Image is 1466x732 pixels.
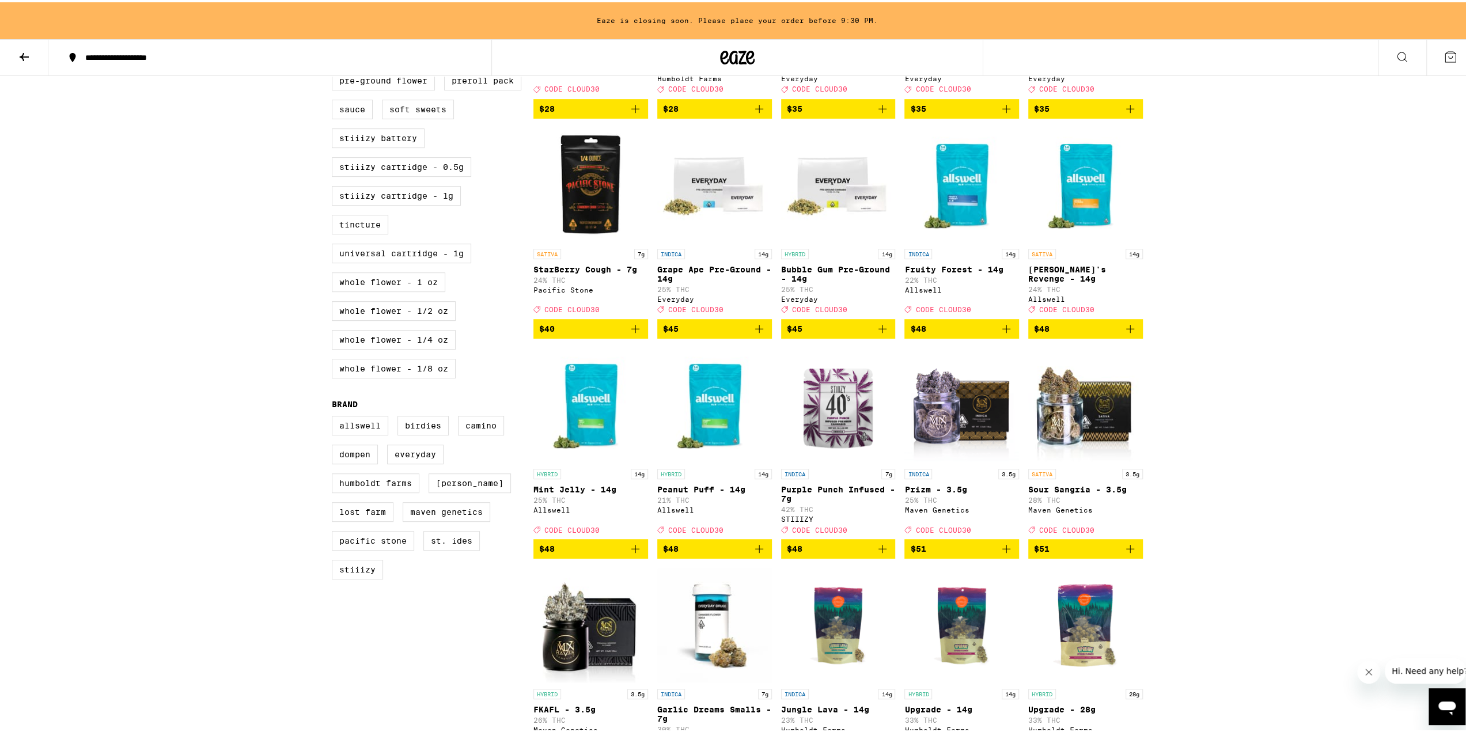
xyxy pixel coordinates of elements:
[904,97,1019,116] button: Add to bag
[755,466,772,477] p: 14g
[787,542,802,551] span: $48
[539,102,555,111] span: $28
[533,537,648,556] button: Add to bag
[332,397,358,407] legend: Brand
[1039,524,1094,531] span: CODE CLOUD30
[657,246,685,257] p: INDICA
[397,414,449,433] label: Birdies
[878,687,895,697] p: 14g
[634,246,648,257] p: 7g
[904,703,1019,712] p: Upgrade - 14g
[332,184,461,203] label: STIIIZY Cartridge - 1g
[539,322,555,331] span: $40
[332,126,425,146] label: STIIIZY Battery
[458,414,504,433] label: Camino
[1028,293,1143,301] div: Allswell
[533,466,561,477] p: HYBRID
[781,246,809,257] p: HYBRID
[904,566,1019,681] img: Humboldt Farms - Upgrade - 14g
[758,687,772,697] p: 7g
[7,8,83,17] span: Hi. Need any help?
[904,126,1019,317] a: Open page for Fruity Forest - 14g from Allswell
[910,322,926,331] span: $48
[792,304,847,311] span: CODE CLOUD30
[1028,97,1143,116] button: Add to bag
[332,557,383,577] label: STIIIZY
[878,246,895,257] p: 14g
[429,471,511,491] label: [PERSON_NAME]
[910,542,926,551] span: $51
[533,317,648,336] button: Add to bag
[332,328,456,347] label: Whole Flower - 1/4 oz
[533,263,648,272] p: StarBerry Cough - 7g
[915,84,971,91] span: CODE CLOUD30
[904,126,1019,241] img: Allswell - Fruity Forest - 14g
[533,274,648,282] p: 24% THC
[904,246,932,257] p: INDICA
[657,703,772,721] p: Garlic Dreams Smalls - 7g
[781,503,896,511] p: 42% THC
[387,442,444,462] label: Everyday
[904,263,1019,272] p: Fruity Forest - 14g
[1028,246,1056,257] p: SATIVA
[781,126,896,241] img: Everyday - Bubble Gum Pre-Ground - 14g
[915,524,971,531] span: CODE CLOUD30
[1028,466,1056,477] p: SATIVA
[1039,84,1094,91] span: CODE CLOUD30
[1028,317,1143,336] button: Add to bag
[792,524,847,531] span: CODE CLOUD30
[1028,346,1143,461] img: Maven Genetics - Sour Sangria - 3.5g
[904,346,1019,461] img: Maven Genetics - Prizm - 3.5g
[533,687,561,697] p: HYBRID
[904,73,1019,80] div: Everyday
[781,126,896,317] a: Open page for Bubble Gum Pre-Ground - 14g from Everyday
[904,466,932,477] p: INDICA
[668,304,723,311] span: CODE CLOUD30
[1034,542,1050,551] span: $51
[904,724,1019,731] div: Humboldt Farms
[1028,126,1143,317] a: Open page for Jack's Revenge - 14g from Allswell
[332,356,456,376] label: Whole Flower - 1/8 oz
[781,687,809,697] p: INDICA
[332,69,435,88] label: Pre-ground Flower
[998,466,1019,477] p: 3.5g
[668,524,723,531] span: CODE CLOUD30
[544,304,600,311] span: CODE CLOUD30
[1002,687,1019,697] p: 14g
[781,283,896,291] p: 25% THC
[881,466,895,477] p: 7g
[332,414,388,433] label: Allswell
[657,566,772,681] img: Everyday - Garlic Dreams Smalls - 7g
[657,283,772,291] p: 25% THC
[1028,566,1143,681] img: Humboldt Farms - Upgrade - 28g
[668,84,723,91] span: CODE CLOUD30
[332,471,419,491] label: Humboldt Farms
[755,246,772,257] p: 14g
[1034,102,1050,111] span: $35
[332,270,445,290] label: Whole Flower - 1 oz
[657,126,772,317] a: Open page for Grape Ape Pre-Ground - 14g from Everyday
[533,246,561,257] p: SATIVA
[781,346,896,537] a: Open page for Purple Punch Infused - 7g from STIIIZY
[657,73,772,80] div: Humboldt Farms
[1385,656,1465,681] iframe: Message from company
[1028,126,1143,241] img: Allswell - Jack's Revenge - 14g
[533,97,648,116] button: Add to bag
[332,529,414,548] label: Pacific Stone
[1357,658,1380,681] iframe: Close message
[657,293,772,301] div: Everyday
[781,483,896,501] p: Purple Punch Infused - 7g
[533,724,648,731] div: Maven Genetics
[904,274,1019,282] p: 22% THC
[781,724,896,731] div: Humboldt Farms
[332,97,373,117] label: Sauce
[533,566,648,681] img: Maven Genetics - FKAFL - 3.5g
[915,304,971,311] span: CODE CLOUD30
[533,504,648,511] div: Allswell
[657,687,685,697] p: INDICA
[781,566,896,681] img: Humboldt Farms - Jungle Lava - 14g
[1028,504,1143,511] div: Maven Genetics
[1028,703,1143,712] p: Upgrade - 28g
[781,537,896,556] button: Add to bag
[657,97,772,116] button: Add to bag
